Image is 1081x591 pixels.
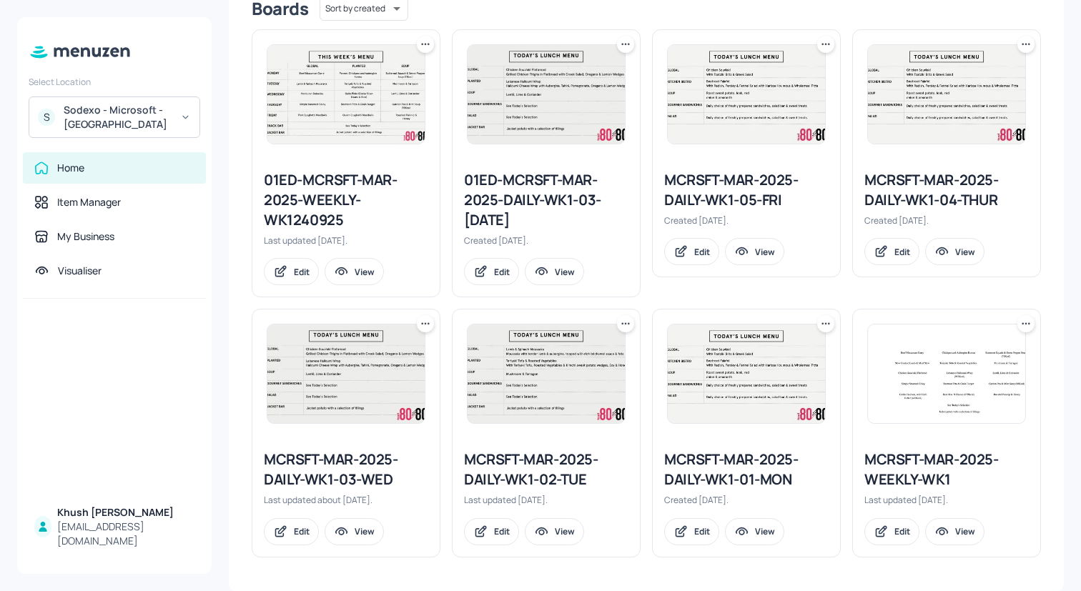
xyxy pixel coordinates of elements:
[58,264,102,278] div: Visualiser
[755,246,775,258] div: View
[664,214,829,227] div: Created [DATE].
[955,246,975,258] div: View
[264,234,428,247] div: Last updated [DATE].
[264,494,428,506] div: Last updated about [DATE].
[38,109,55,126] div: S
[264,450,428,490] div: MCRSFT-MAR-2025-DAILY-WK1-03-WED
[555,266,575,278] div: View
[57,161,84,175] div: Home
[57,229,114,244] div: My Business
[464,170,628,230] div: 01ED-MCRSFT-MAR-2025-DAILY-WK1-03-[DATE]
[664,450,829,490] div: MCRSFT-MAR-2025-DAILY-WK1-01-MON
[468,45,625,144] img: 2025-08-27-1756294607896mppp1engxgd.jpeg
[864,170,1029,210] div: MCRSFT-MAR-2025-DAILY-WK1-04-THUR
[494,525,510,537] div: Edit
[267,324,425,423] img: 2025-08-27-1756294607896mppp1engxgd.jpeg
[664,494,829,506] div: Created [DATE].
[864,494,1029,506] div: Last updated [DATE].
[555,525,575,537] div: View
[57,505,194,520] div: Khush [PERSON_NAME]
[468,324,625,423] img: 2025-07-24-175336442617924nsqh5op5i.jpeg
[864,450,1029,490] div: MCRSFT-MAR-2025-WEEKLY-WK1
[264,170,428,230] div: 01ED-MCRSFT-MAR-2025-WEEKLY-WK1240925
[868,324,1025,423] img: 2025-06-23-1750673835531w1ebpq4obnf.jpeg
[464,234,628,247] div: Created [DATE].
[955,525,975,537] div: View
[464,494,628,506] div: Last updated [DATE].
[267,45,425,144] img: 2025-09-24-1758709961809q7emamgp7u.jpeg
[668,45,825,144] img: 2024-10-01-1727797764693fs9rxby33s8.jpeg
[57,195,121,209] div: Item Manager
[494,266,510,278] div: Edit
[355,525,375,537] div: View
[755,525,775,537] div: View
[894,525,910,537] div: Edit
[294,525,310,537] div: Edit
[694,246,710,258] div: Edit
[868,45,1025,144] img: 2024-10-01-1727797764693fs9rxby33s8.jpeg
[894,246,910,258] div: Edit
[664,170,829,210] div: MCRSFT-MAR-2025-DAILY-WK1-05-FRI
[694,525,710,537] div: Edit
[668,324,825,423] img: 2024-10-01-1727797764693fs9rxby33s8.jpeg
[464,450,628,490] div: MCRSFT-MAR-2025-DAILY-WK1-02-TUE
[29,76,200,88] div: Select Location
[294,266,310,278] div: Edit
[64,103,172,131] div: Sodexo - Microsoft - [GEOGRAPHIC_DATA]
[355,266,375,278] div: View
[864,214,1029,227] div: Created [DATE].
[57,520,194,548] div: [EMAIL_ADDRESS][DOMAIN_NAME]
